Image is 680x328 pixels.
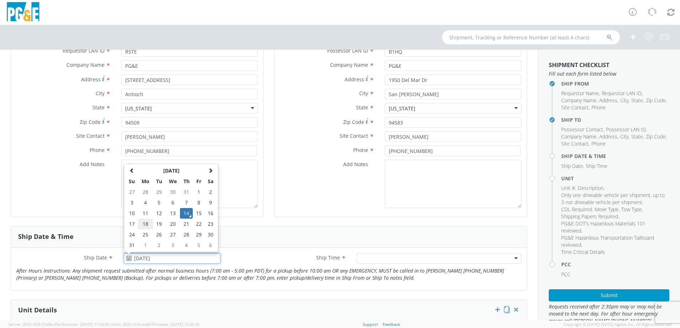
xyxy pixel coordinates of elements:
[63,47,105,54] span: Requestor LAN ID
[563,322,671,327] span: Copyright © [DATE]-[DATE] Agistix Inc., All Rights Reserved
[620,97,628,104] span: City
[389,105,415,112] div: [US_STATE]
[138,187,153,197] td: 28
[126,197,138,208] td: 3
[340,132,368,139] span: Site Contact
[193,219,205,229] td: 22
[561,140,589,147] span: Site Contact
[193,240,205,251] td: 5
[631,133,643,140] span: State
[343,119,364,125] span: Zip Code
[586,163,607,169] span: Ship Time
[561,192,665,206] span: Only one driveable vehicle per shipment, up to 3 not driveable vehicle per shipment
[561,133,597,140] li: ,
[595,206,620,213] li: ,
[129,168,134,173] span: Previous Month
[138,176,153,187] th: Mo
[180,208,192,219] td: 14
[327,47,368,54] span: Possessor LAN ID
[126,176,138,187] th: Su
[165,176,180,187] th: We
[193,208,205,219] td: 15
[561,133,596,140] span: Company Name
[561,126,604,133] li: ,
[631,133,644,140] li: ,
[153,197,165,208] td: 5
[631,97,643,104] span: State
[578,185,605,192] li: ,
[165,219,180,229] td: 20
[153,219,165,229] td: 19
[330,61,368,68] span: Company Name
[153,240,165,251] td: 2
[18,233,74,240] h3: Ship Date & Time
[180,219,192,229] td: 21
[549,303,669,324] span: Requests received after 2:30pm may or may not be moved to the next day. For after hour emergency ...
[561,220,646,234] span: PG&E DOT's Hazardous Materials 101 reviewed
[561,97,597,104] li: ,
[599,97,617,104] span: Address
[92,104,105,111] span: State
[126,219,138,229] td: 17
[561,271,570,278] span: PCC
[126,229,138,240] td: 24
[591,104,606,111] span: Phone
[204,240,217,251] td: 6
[561,81,669,86] h4: Ship From
[138,208,153,219] td: 11
[138,165,204,176] th: Select Month
[126,187,138,197] td: 27
[646,133,667,140] li: ,
[138,197,153,208] td: 4
[356,104,368,111] span: State
[646,97,667,104] li: ,
[353,147,368,153] span: Phone
[316,254,340,261] span: Ship Time
[65,322,109,327] span: master, [DATE] 11:54:36
[561,185,575,191] span: Unit #
[204,176,217,187] th: Sa
[180,176,192,187] th: Th
[96,90,105,97] span: City
[204,219,217,229] td: 23
[90,147,105,153] span: Phone
[153,176,165,187] th: Tu
[602,90,643,97] li: ,
[18,307,57,314] h3: Unit Details
[561,104,589,111] span: Site Contact
[595,206,618,213] span: Move Type
[561,206,592,213] span: CDL Required
[81,76,101,83] span: Address
[359,90,368,97] span: City
[591,140,606,147] span: Phone
[363,322,378,327] a: Support
[180,240,192,251] td: 4
[84,254,107,261] span: Ship Date
[204,208,217,219] td: 16
[153,187,165,197] td: 29
[602,90,642,97] span: Requestor LAN ID
[646,133,666,140] span: Zip Code
[561,206,593,213] li: ,
[193,176,205,187] th: Fr
[606,126,646,133] span: Possessor LAN ID
[383,322,400,327] a: Feedback
[561,117,669,122] h4: Ship To
[153,229,165,240] td: 26
[561,192,668,206] li: ,
[646,97,666,104] span: Zip Code
[126,208,138,219] td: 10
[180,229,192,240] td: 28
[180,187,192,197] td: 31
[549,70,669,77] span: Fill out each form listed below
[561,220,668,234] li: ,
[67,61,105,68] span: Company Name
[165,208,180,219] td: 13
[561,90,599,97] span: Requestor Name
[442,30,620,44] input: Shipment, Tracking or Reference Number (at least 4 chars)
[16,267,504,281] i: After Hours Instructions: Any shipment request submitted after normal business hours (7:00 am - 5...
[9,322,109,327] span: Server: 2025.16.0-21b0bc45e7b
[561,262,669,267] h4: PCC
[204,197,217,208] td: 9
[126,240,138,251] td: 31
